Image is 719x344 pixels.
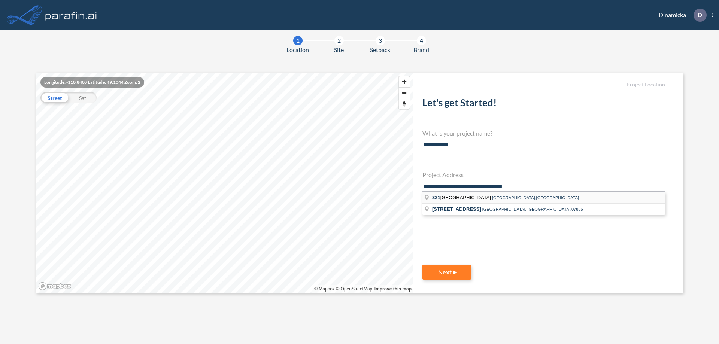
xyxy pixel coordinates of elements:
span: [GEOGRAPHIC_DATA],[GEOGRAPHIC_DATA] [492,195,579,200]
button: Zoom in [399,76,410,87]
h2: Let's get Started! [422,97,665,112]
button: Next [422,265,471,280]
p: D [698,12,702,18]
div: Sat [69,92,97,103]
a: Mapbox homepage [38,282,71,290]
canvas: Map [36,73,413,293]
div: 4 [417,36,426,45]
span: Brand [413,45,429,54]
a: Mapbox [314,286,335,292]
span: Location [286,45,309,54]
div: 1 [293,36,303,45]
span: 321 [432,195,440,200]
span: [GEOGRAPHIC_DATA] [432,195,492,200]
a: OpenStreetMap [336,286,372,292]
span: [GEOGRAPHIC_DATA], [GEOGRAPHIC_DATA],07885 [482,207,583,211]
h4: Project Address [422,171,665,178]
button: Zoom out [399,87,410,98]
div: 3 [376,36,385,45]
img: logo [43,7,98,22]
div: Longitude: -110.8407 Latitude: 49.1044 Zoom: 2 [40,77,144,88]
div: Dinamicka [647,9,713,22]
div: 2 [334,36,344,45]
h5: Project Location [422,82,665,88]
div: Street [40,92,69,103]
span: Zoom out [399,88,410,98]
span: Reset bearing to north [399,98,410,109]
span: Setback [370,45,390,54]
span: [STREET_ADDRESS] [432,206,481,212]
span: Site [334,45,344,54]
button: Reset bearing to north [399,98,410,109]
a: Improve this map [374,286,412,292]
h4: What is your project name? [422,130,665,137]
